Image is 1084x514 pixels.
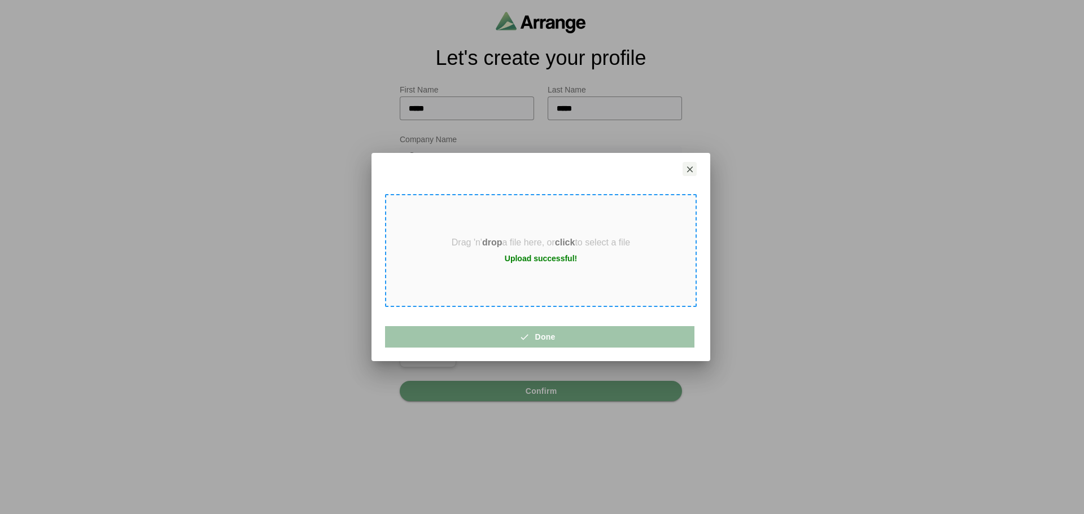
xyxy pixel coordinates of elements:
[452,238,631,248] p: Drag 'n' a file here, or to select a file
[524,326,555,348] span: Done
[505,253,577,263] div: Upload successful!
[385,326,694,348] button: Done
[555,238,575,247] strong: click
[482,238,502,247] strong: drop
